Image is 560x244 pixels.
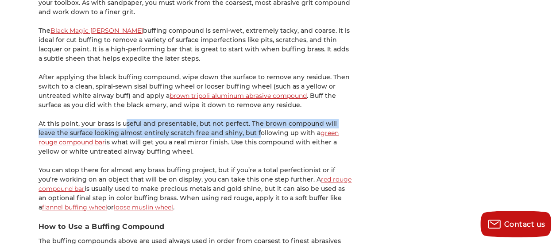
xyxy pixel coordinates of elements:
[39,119,352,156] p: At this point, your brass is useful and presentable, but not perfect. The brown compound will lea...
[170,92,307,100] a: brown tripoli aluminum abrasive compound
[39,221,352,232] h3: How to Use a Buffing Compound
[42,203,107,211] a: flannel buffing wheel
[39,73,352,110] p: After applying the black buffing compound, wipe down the surface to remove any residue. Then swit...
[39,26,352,63] p: The buffing compound is semi-wet, extremely tacky, and coarse. It is ideal for cut buffing to rem...
[50,27,143,35] a: Black Magic [PERSON_NAME]
[39,175,351,193] a: red rouge compound bar
[114,203,173,211] a: loose muslin wheel
[39,166,352,212] p: You can stop there for almost any brass buffing project, but if you’re a total perfectionist or i...
[39,129,339,146] a: green rouge compound bar
[504,220,545,229] span: Contact us
[480,211,551,237] button: Contact us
